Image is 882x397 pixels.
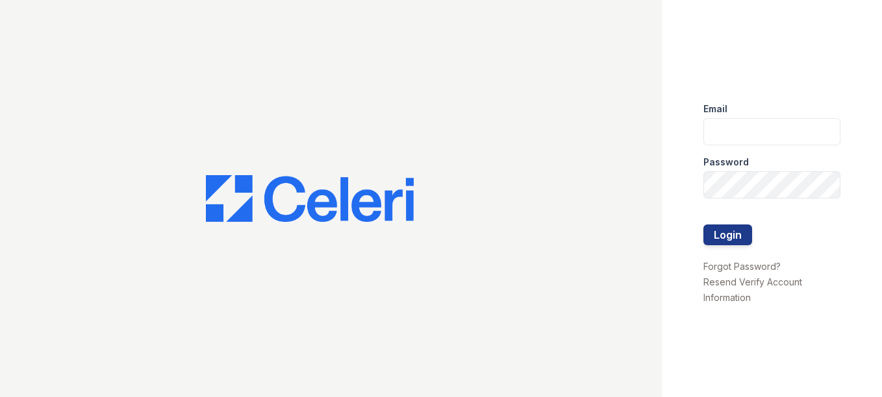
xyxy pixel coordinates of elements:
a: Resend Verify Account Information [703,276,802,303]
a: Forgot Password? [703,261,781,272]
label: Email [703,102,727,115]
img: CE_Logo_Blue-a8612792a0a2168367f1c8372b55b34899dd931a85d93a1a3d3e32e68fde9ad4.png [206,175,414,222]
label: Password [703,156,749,169]
button: Login [703,224,752,245]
